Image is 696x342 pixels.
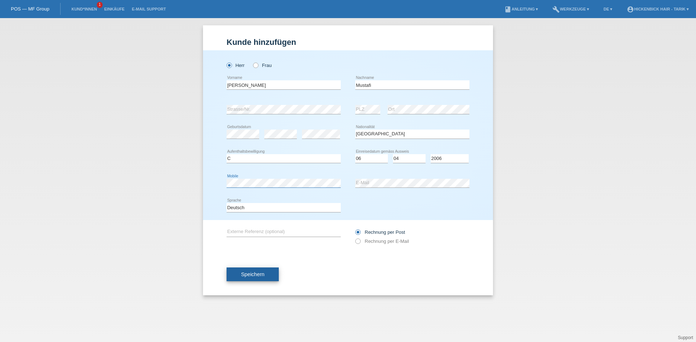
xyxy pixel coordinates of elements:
h1: Kunde hinzufügen [227,38,469,47]
span: 1 [97,2,103,8]
label: Herr [227,63,245,68]
a: DE ▾ [600,7,616,11]
i: account_circle [627,6,634,13]
a: POS — MF Group [11,6,49,12]
a: buildWerkzeuge ▾ [549,7,593,11]
a: bookAnleitung ▾ [501,7,542,11]
input: Rechnung per E-Mail [355,238,360,248]
a: account_circleHickenbick Hair - Tarik ▾ [623,7,692,11]
a: Kund*innen [68,7,100,11]
a: Support [678,335,693,340]
span: Speichern [241,271,264,277]
label: Frau [253,63,272,68]
label: Rechnung per Post [355,229,405,235]
input: Herr [227,63,231,67]
label: Rechnung per E-Mail [355,238,409,244]
i: build [552,6,560,13]
a: Einkäufe [100,7,128,11]
input: Frau [253,63,258,67]
i: book [504,6,511,13]
a: E-Mail Support [128,7,170,11]
input: Rechnung per Post [355,229,360,238]
button: Speichern [227,267,279,281]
